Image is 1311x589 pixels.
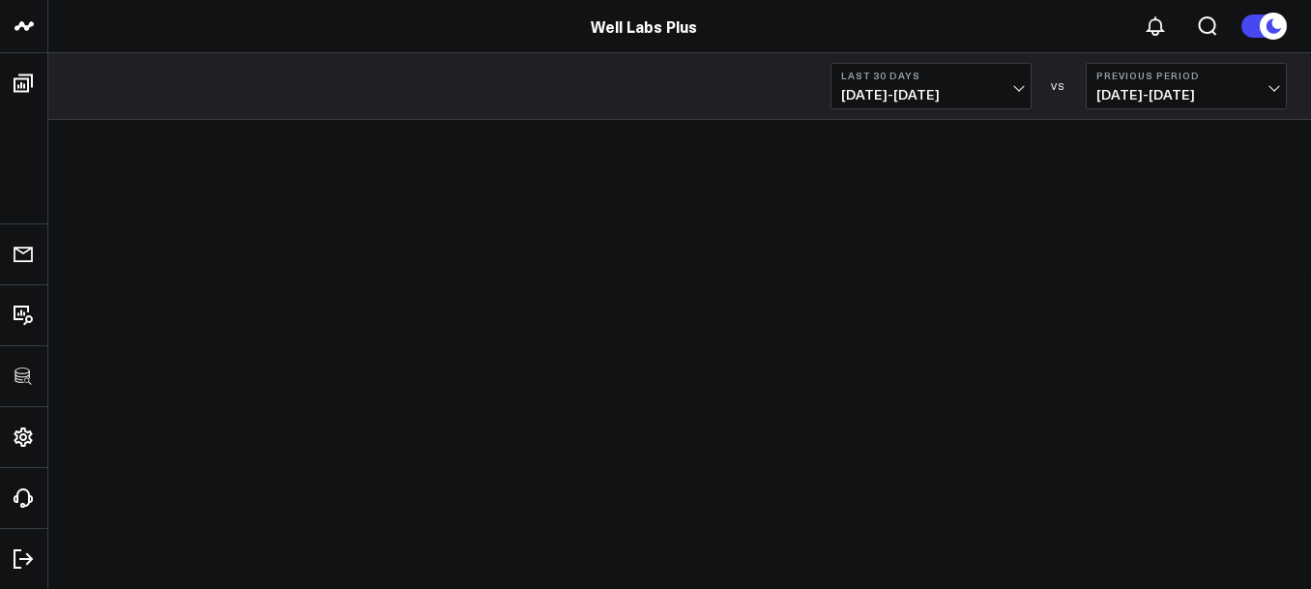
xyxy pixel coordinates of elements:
[1096,70,1276,81] b: Previous Period
[1041,80,1076,92] div: VS
[591,15,697,37] a: Well Labs Plus
[841,70,1021,81] b: Last 30 Days
[830,63,1032,109] button: Last 30 Days[DATE]-[DATE]
[841,87,1021,103] span: [DATE] - [DATE]
[1086,63,1287,109] button: Previous Period[DATE]-[DATE]
[1096,87,1276,103] span: [DATE] - [DATE]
